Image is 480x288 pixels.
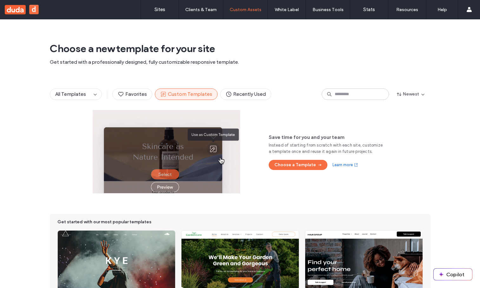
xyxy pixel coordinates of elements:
[363,7,375,12] label: Stats
[185,7,217,12] label: Clients & Team
[230,7,261,12] label: Custom Assets
[226,91,266,98] span: Recently Used
[312,7,344,12] label: Business Tools
[220,88,271,100] button: Recently Used
[155,7,165,12] label: Sites
[160,91,212,98] span: Custom Templates
[55,91,86,97] span: All Templates
[437,7,447,12] label: Help
[50,42,431,55] span: Choose a new template for your site
[269,160,327,170] button: Choose a Template
[391,89,431,99] button: Newest
[275,7,299,12] label: White Label
[155,88,218,100] button: Custom Templates
[269,134,388,141] span: Save time for you and your team
[269,142,383,155] span: Instead of starting from scratch with each site, customize a template once and reuse it again in ...
[57,219,423,225] span: Get started with our most popular templates
[50,59,431,66] span: Get started with a professionally designed, fully customizable responsive template.
[118,91,147,98] span: Favorites
[112,88,152,100] button: Favorites
[434,269,472,280] button: Copilot
[332,162,358,168] a: Learn more
[396,7,418,12] label: Resources
[50,89,91,100] button: All Templates
[93,114,240,193] img: Template
[29,5,39,14] button: d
